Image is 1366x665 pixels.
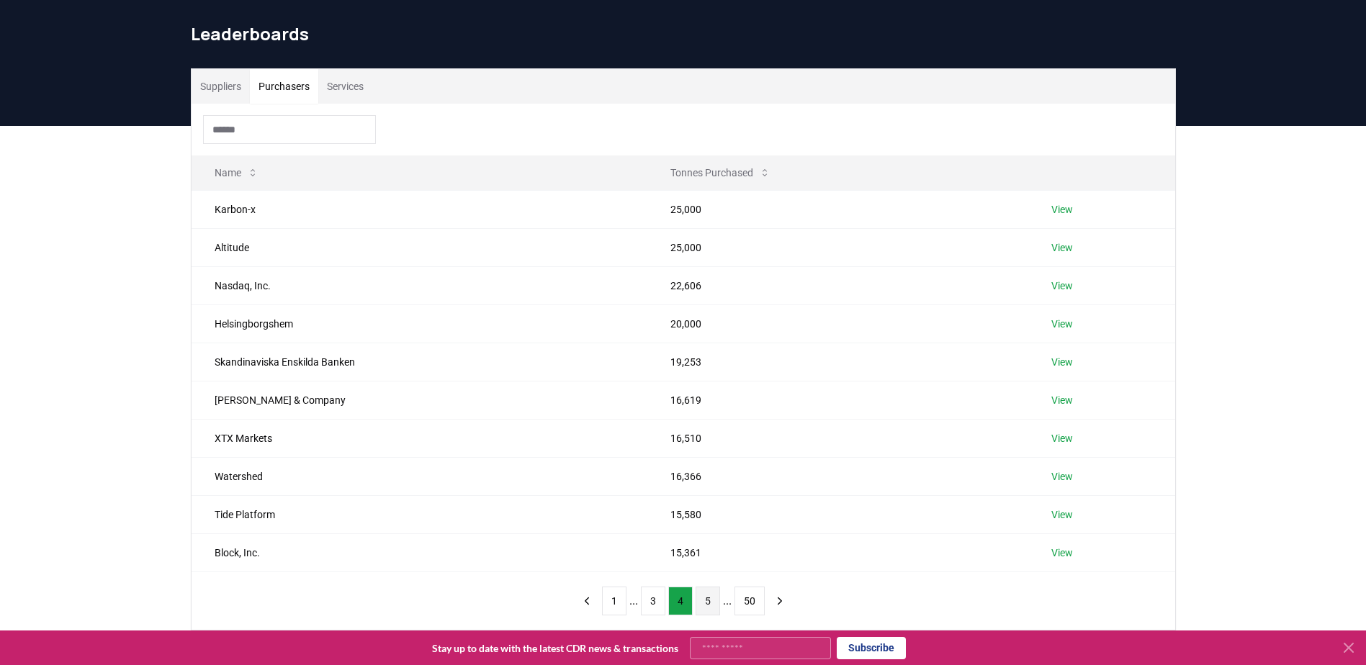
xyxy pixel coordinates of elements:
td: XTX Markets [192,419,647,457]
button: Name [203,158,270,187]
button: Suppliers [192,69,250,104]
td: Nasdaq, Inc. [192,266,647,304]
a: View [1051,546,1073,560]
a: View [1051,202,1073,217]
td: Tide Platform [192,495,647,533]
button: next page [768,587,792,615]
td: 16,510 [647,419,1028,457]
td: 15,361 [647,533,1028,571]
li: ... [723,592,732,610]
td: Altitude [192,228,647,266]
td: 16,366 [647,457,1028,495]
a: View [1051,279,1073,293]
a: View [1051,317,1073,331]
td: 16,619 [647,381,1028,419]
a: View [1051,469,1073,484]
td: Helsingborgshem [192,304,647,343]
a: View [1051,355,1073,369]
td: 19,253 [647,343,1028,381]
li: ... [629,592,638,610]
td: Karbon-x [192,190,647,228]
button: Tonnes Purchased [659,158,782,187]
a: View [1051,240,1073,255]
button: Purchasers [250,69,318,104]
button: 1 [602,587,626,615]
td: 25,000 [647,190,1028,228]
td: Block, Inc. [192,533,647,571]
td: Watershed [192,457,647,495]
td: 20,000 [647,304,1028,343]
td: 22,606 [647,266,1028,304]
button: 5 [696,587,720,615]
button: Services [318,69,372,104]
button: 3 [641,587,665,615]
td: Skandinaviska Enskilda Banken [192,343,647,381]
button: previous page [575,587,599,615]
td: [PERSON_NAME] & Company [192,381,647,419]
button: 4 [668,587,693,615]
button: 50 [734,587,765,615]
h1: Leaderboards [191,22,1176,45]
a: View [1051,393,1073,407]
a: View [1051,431,1073,445]
td: 25,000 [647,228,1028,266]
a: View [1051,507,1073,522]
td: 15,580 [647,495,1028,533]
